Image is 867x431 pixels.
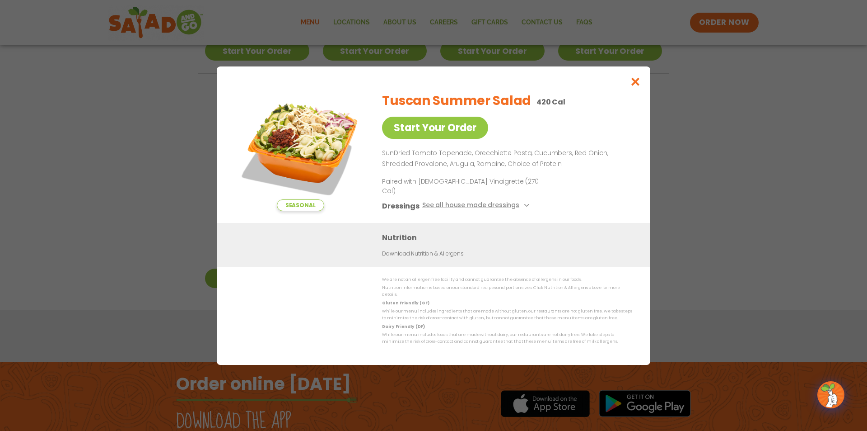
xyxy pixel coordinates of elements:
[382,148,629,170] p: SunDried Tomato Tapenade, Orecchiette Pasta, Cucumbers, Red Onion, Shredded Provolone, Arugula, R...
[382,176,549,195] p: Paired with [DEMOGRAPHIC_DATA] Vinaigrette (270 Cal)
[382,308,632,322] p: While our menu includes ingredients that are made without gluten, our restaurants are not gluten ...
[382,323,424,329] strong: Dairy Friendly (DF)
[382,200,420,211] h3: Dressings
[621,66,650,97] button: Close modal
[536,96,565,108] p: 420 Cal
[382,284,632,298] p: Nutrition information is based on our standard recipes and portion sizes. Click Nutrition & Aller...
[237,85,364,211] img: Featured product photo for Tuscan Summer Salad
[382,300,429,305] strong: Gluten Friendly (GF)
[382,117,488,139] a: Start Your Order
[382,232,637,243] h3: Nutrition
[382,276,632,283] p: We are not an allergen free facility and cannot guarantee the absence of allergens in our foods.
[818,382,844,407] img: wpChatIcon
[382,249,463,258] a: Download Nutrition & Allergens
[382,91,531,110] h2: Tuscan Summer Salad
[382,332,632,346] p: While our menu includes foods that are made without dairy, our restaurants are not dairy free. We...
[422,200,532,211] button: See all house made dressings
[277,199,324,211] span: Seasonal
